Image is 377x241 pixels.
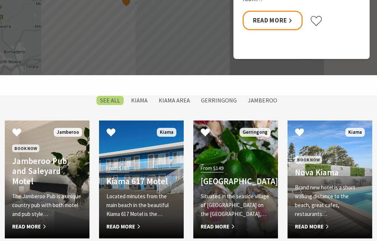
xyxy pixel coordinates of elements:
[12,222,82,231] span: Read More
[295,222,365,231] span: Read More
[12,156,82,186] h4: Jamberoo Pub and Saleyard Motel
[12,192,82,219] p: The Jamberoo Pub is a unique country pub with both motel and pub style…
[240,128,271,137] span: Gerringong
[99,120,123,146] button: Click to Favourite Kiama 617 Motel
[288,120,311,146] button: Click to Favourite Nova Kiama
[155,96,194,105] label: Kiama Area
[201,192,271,219] p: Situated in the seaside village of [GEOGRAPHIC_DATA] on the [GEOGRAPHIC_DATA],…
[5,120,89,238] a: Book Now Jamberoo Pub and Saleyard Motel The Jamberoo Pub is a unique country pub with both motel...
[201,164,223,172] span: From $149
[106,222,176,231] span: Read More
[288,120,372,238] a: Book Now Nova Kiama Brand new hotel is a short walking distance to the beach, great cafes, restau...
[99,120,184,238] a: From $180 Kiama 617 Motel Located minutes from the main beach in the beautiful Kiama 617 Motel is...
[193,120,217,146] button: Click to Favourite Mercure Gerringong Resort
[193,120,278,238] a: From $149 [GEOGRAPHIC_DATA] Situated in the seaside village of [GEOGRAPHIC_DATA] on the [GEOGRAPH...
[295,183,365,219] p: Brand new hotel is a short walking distance to the beach, great cafes, restaurants…
[106,192,176,219] p: Located minutes from the main beach in the beautiful Kiama 617 Motel is the…
[345,128,365,137] span: Kiama
[295,156,322,164] span: Book Now
[106,176,176,186] h4: Kiama 617 Motel
[197,96,240,105] label: Gerringong
[12,144,39,152] span: Book Now
[310,15,323,27] button: Click to favourite The Sebel Kiama
[243,11,303,30] a: Read More
[127,96,151,105] label: Kiama
[106,164,129,172] span: From $180
[157,128,176,137] span: Kiama
[54,128,82,137] span: Jamberoo
[96,96,124,105] label: SEE All
[244,96,281,105] label: Jamberoo
[201,222,271,231] span: Read More
[5,120,29,146] button: Click to Favourite Jamberoo Pub and Saleyard Motel
[295,167,365,178] h4: Nova Kiama
[201,176,271,186] h4: [GEOGRAPHIC_DATA]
